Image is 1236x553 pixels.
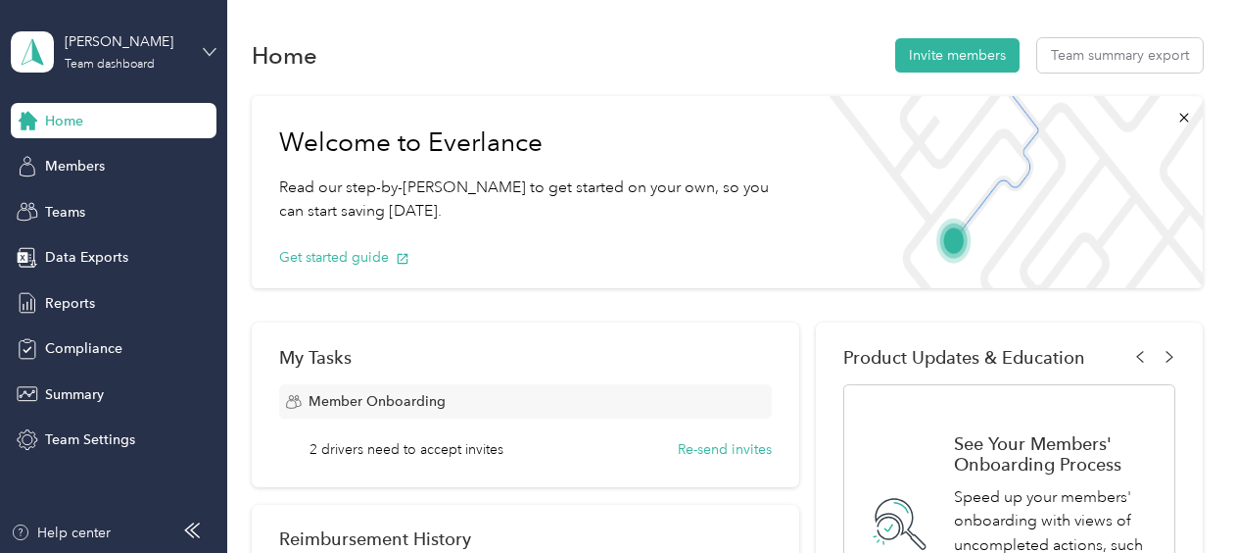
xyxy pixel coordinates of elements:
span: 2 drivers need to accept invites [309,439,503,460]
span: Team Settings [45,429,135,450]
button: Team summary export [1037,38,1203,73]
span: Member Onboarding [309,391,446,412]
button: Re-send invites [678,439,772,460]
div: [PERSON_NAME] [65,31,187,52]
div: Team dashboard [65,59,155,71]
button: Invite members [895,38,1020,73]
button: Get started guide [279,247,409,268]
span: Reports [45,293,95,314]
iframe: Everlance-gr Chat Button Frame [1126,443,1236,553]
img: Welcome to everlance [814,96,1203,288]
span: Members [45,156,105,176]
span: Home [45,111,83,131]
h1: Home [252,45,317,66]
span: Product Updates & Education [843,347,1085,368]
h2: Reimbursement History [279,528,471,549]
h1: See Your Members' Onboarding Process [954,433,1153,475]
span: Compliance [45,338,122,359]
span: Teams [45,202,85,223]
div: My Tasks [279,347,772,368]
span: Summary [45,384,104,405]
h1: Welcome to Everlance [279,127,786,159]
button: Help center [11,523,111,543]
span: Data Exports [45,247,128,268]
p: Read our step-by-[PERSON_NAME] to get started on your own, so you can start saving [DATE]. [279,176,786,224]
